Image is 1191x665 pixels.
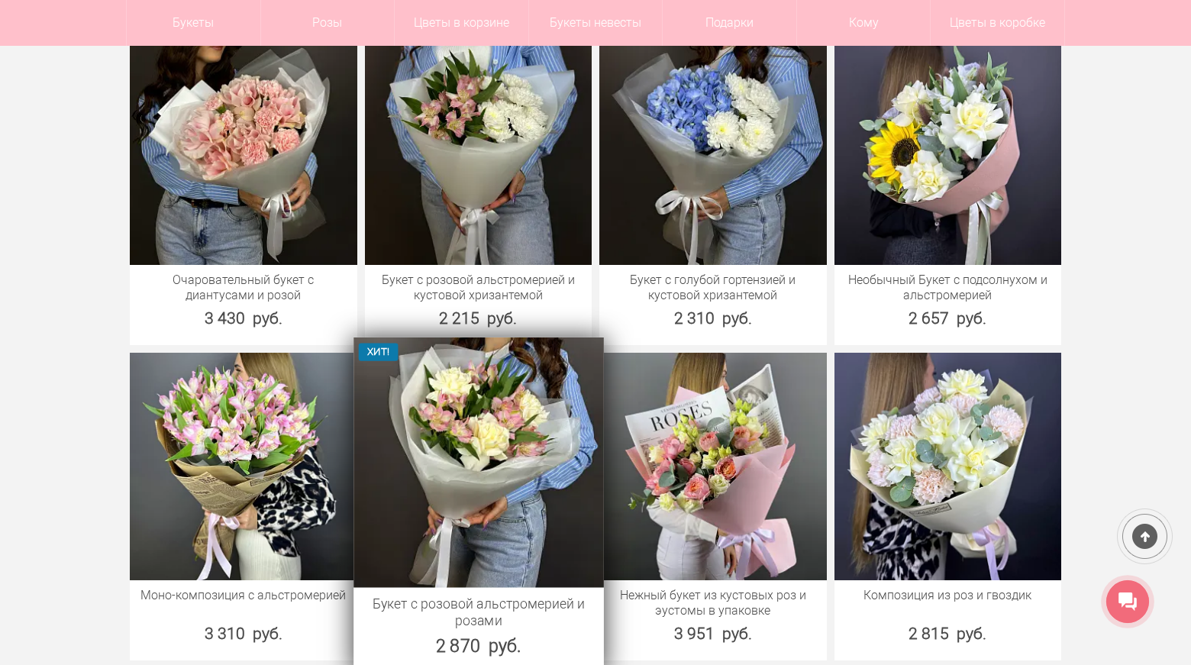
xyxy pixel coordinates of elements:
span: ХИТ! [358,344,398,361]
img: Моно-композиция с альстромерией [130,353,357,580]
a: Букет с голубой гортензией и кустовой хризантемой [607,273,819,303]
div: 3 310 руб. [130,622,357,645]
a: Композиция из роз и гвоздик [842,588,1054,603]
div: 3 430 руб. [130,307,357,330]
img: Очаровательный букет с диантусами и розой [130,38,357,266]
div: 2 215 руб. [365,307,592,330]
a: Нежный букет из кустовых роз и эустомы в упаковке [607,588,819,618]
img: Композиция из роз и гвоздик [834,353,1062,580]
div: 2 815 руб. [834,622,1062,645]
a: Очаровательный букет с диантусами и розой [137,273,350,303]
img: Букет с голубой гортензией и кустовой хризантемой [599,38,827,266]
div: 3 951 руб. [599,622,827,645]
img: Букет с розовой альстромерией и кустовой хризантемой [365,38,592,266]
div: 2 870 руб. [353,634,603,659]
div: 2 310 руб. [599,307,827,330]
a: Моно-композиция с альстромерией [137,588,350,603]
a: Необычный Букет с подсолнухом и альстромерией [842,273,1054,303]
img: Нежный букет из кустовых роз и эустомы в упаковке [599,353,827,580]
div: 2 657 руб. [834,307,1062,330]
a: Букет с розовой альстромерией и кустовой хризантемой [373,273,585,303]
a: Букет с розовой альстромерией и розами [362,596,595,629]
img: Букет с розовой альстромерией и розами [353,337,603,587]
img: Необычный Букет с подсолнухом и альстромерией [834,38,1062,266]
